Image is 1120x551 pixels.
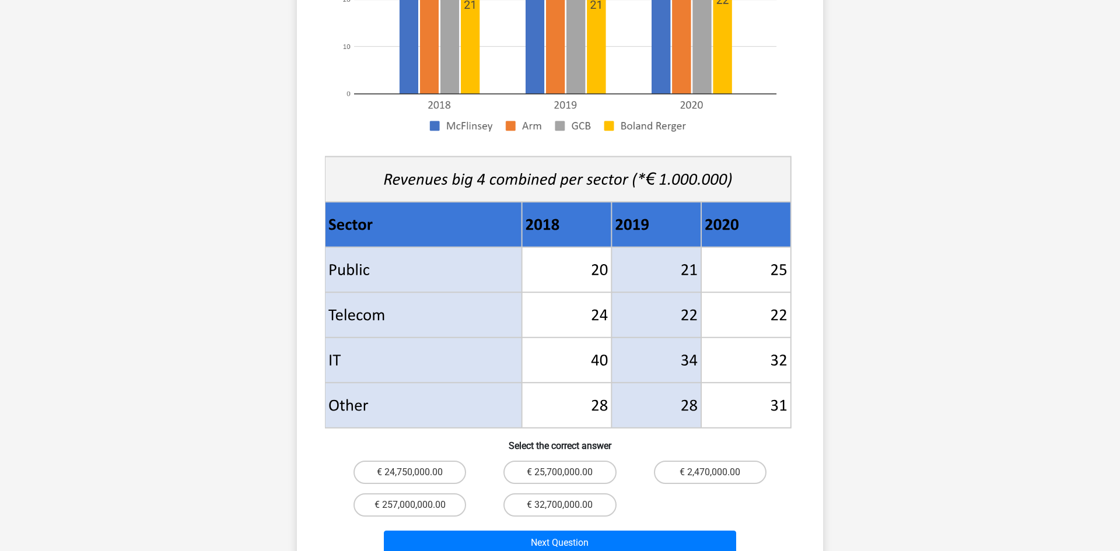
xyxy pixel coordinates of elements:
label: € 25,700,000.00 [503,461,616,484]
label: € 257,000,000.00 [353,493,466,517]
h6: Select the correct answer [316,431,804,451]
label: € 32,700,000.00 [503,493,616,517]
label: € 2,470,000.00 [654,461,766,484]
label: € 24,750,000.00 [353,461,466,484]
